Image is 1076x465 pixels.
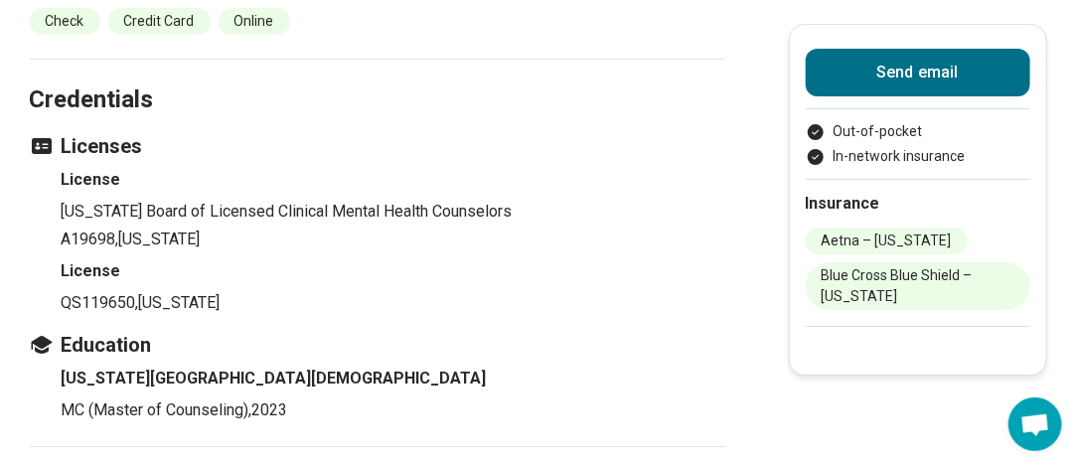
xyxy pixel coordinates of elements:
[806,146,1030,167] li: In-network insurance
[62,398,725,422] p: MC (Master of Counseling) , 2023
[62,200,725,224] p: [US_STATE] Board of Licensed Clinical Mental Health Counselors
[30,36,725,117] h2: Credentials
[30,331,725,359] h3: Education
[30,132,725,160] h3: Licenses
[136,293,221,312] span: , [US_STATE]
[116,230,201,248] span: , [US_STATE]
[62,228,725,251] p: A19698
[806,262,1030,310] li: Blue Cross Blue Shield – [US_STATE]
[62,259,725,283] h4: License
[1008,397,1062,451] div: Open chat
[62,291,725,315] p: QS119650
[30,8,100,35] li: Check
[219,8,290,35] li: Online
[806,49,1030,96] button: Send email
[62,367,725,390] h4: [US_STATE][GEOGRAPHIC_DATA][DEMOGRAPHIC_DATA]
[806,121,1030,142] li: Out-of-pocket
[806,121,1030,167] ul: Payment options
[806,228,968,254] li: Aetna – [US_STATE]
[62,168,725,192] h4: License
[108,8,211,35] li: Credit Card
[806,192,1030,216] h2: Insurance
